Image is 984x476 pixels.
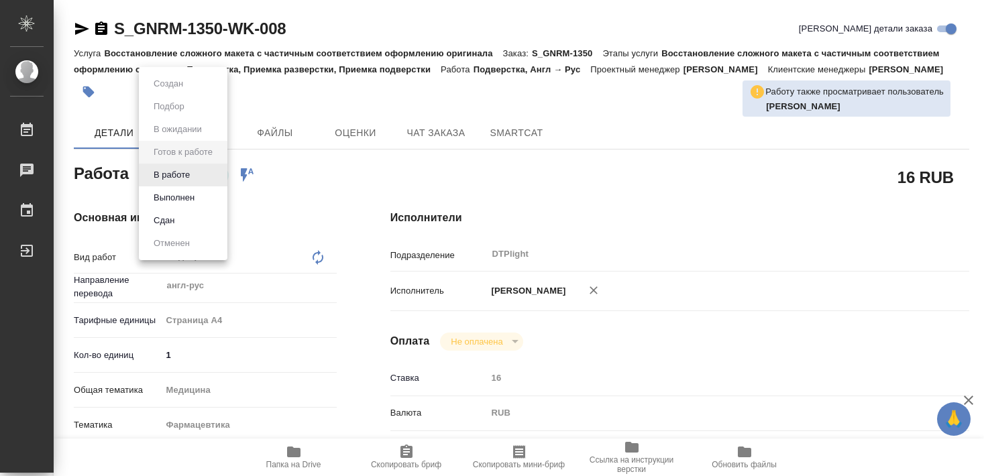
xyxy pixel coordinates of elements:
[150,99,188,114] button: Подбор
[150,236,194,251] button: Отменен
[150,122,206,137] button: В ожидании
[150,76,187,91] button: Создан
[150,190,199,205] button: Выполнен
[150,145,217,160] button: Готов к работе
[150,168,194,182] button: В работе
[150,213,178,228] button: Сдан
